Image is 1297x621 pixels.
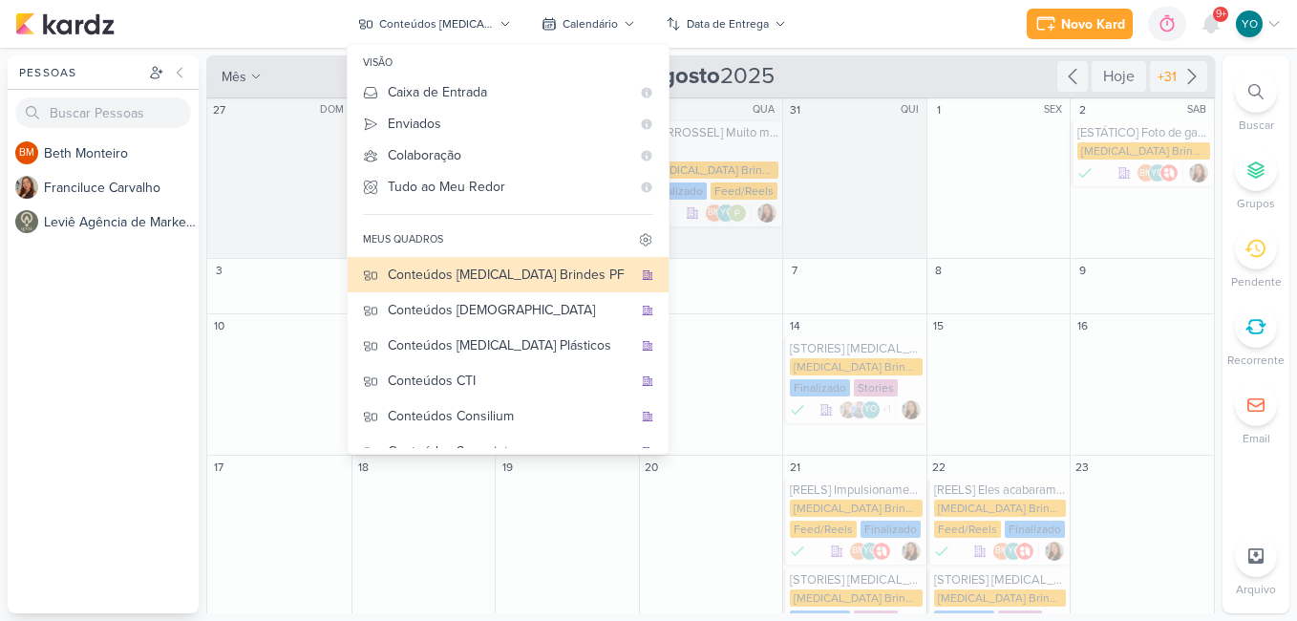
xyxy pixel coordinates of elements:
[861,400,881,419] div: Yasmin Oliveira
[348,171,669,203] button: Tudo ao Meu Redor
[642,458,661,477] div: 20
[790,589,923,607] div: [MEDICAL_DATA] Brindes PF
[934,482,1067,498] div: [REELS] Eles acabaram de chegar e já são sucesso!
[790,358,923,375] div: [MEDICAL_DATA] Brindes PF
[716,203,735,223] div: Yasmin Oliveira
[1073,100,1092,119] div: 2
[44,178,199,198] div: F r a n c i l u c e C a r v a l h o
[902,400,921,419] div: Responsável: Franciluce Carvalho
[995,546,1009,556] p: BM
[1236,11,1263,37] div: Yasmin Oliveira
[929,100,948,119] div: 1
[15,176,38,199] img: Franciluce Carvalho
[934,500,1067,517] div: [MEDICAL_DATA] Brindes PF
[348,328,669,363] button: Conteúdos [MEDICAL_DATA] Plásticos
[1045,542,1064,561] img: Franciluce Carvalho
[44,212,199,232] div: L e v i ê A g ê n c i a d e M a r k e t i n g D i g i t a l
[1236,581,1276,598] p: Arquivo
[1189,163,1208,182] div: Responsável: Franciluce Carvalho
[222,67,246,87] span: mês
[15,210,38,233] img: Leviê Agência de Marketing Digital
[348,434,669,469] button: Conteúdos Secpoint
[1154,67,1180,87] div: +31
[790,572,923,588] div: [STORIES] Allegra Brindes
[1239,117,1274,134] p: Buscar
[1187,102,1212,118] div: SAB
[388,145,630,165] div: Colaboração
[1073,261,1092,280] div: 9
[320,102,350,118] div: DOM
[647,61,775,92] span: 2025
[498,458,517,477] div: 19
[705,203,724,223] div: Beth Monteiro
[785,261,804,280] div: 7
[1073,316,1092,335] div: 16
[902,400,921,419] img: Franciluce Carvalho
[647,62,720,90] strong: Agosto
[388,335,632,355] div: Conteúdos [MEDICAL_DATA] Plásticos
[1243,430,1270,447] p: Email
[1077,142,1210,160] div: [MEDICAL_DATA] Brindes PF
[1015,542,1034,561] img: Allegra Plásticos e Brindes Personalizados
[757,203,776,223] img: Franciluce Carvalho
[388,265,632,285] div: Conteúdos [MEDICAL_DATA] Brindes PF
[861,542,880,561] div: Yasmin Oliveira
[642,269,653,281] div: quadro da organização
[1223,71,1289,134] li: Ctrl + F
[1044,102,1068,118] div: SEX
[1231,273,1282,290] p: Pendente
[348,363,669,398] button: Conteúdos CTI
[849,542,868,561] div: Beth Monteiro
[757,203,776,223] div: Responsável: Franciluce Carvalho
[785,100,804,119] div: 31
[992,542,1011,561] div: Beth Monteiro
[388,406,632,426] div: Conteúdos Consilium
[902,542,921,561] div: Responsável: Franciluce Carvalho
[209,261,228,280] div: 3
[753,102,780,118] div: QUA
[647,161,779,179] div: [MEDICAL_DATA] Brindes PF
[864,405,877,415] p: YO
[839,400,896,419] div: Colaboradores: Franciluce Carvalho, Guilherme Savio, Yasmin Oliveira, Allegra Plásticos e Brindes...
[1151,169,1163,179] p: YO
[711,182,777,200] div: Feed/Reels
[785,316,804,335] div: 14
[790,542,805,561] div: Finalizado
[1139,169,1153,179] p: BM
[790,341,923,356] div: [STORIES] Allegra Brindes
[348,257,669,292] button: Conteúdos [MEDICAL_DATA] Brindes PF
[863,546,876,556] p: YO
[934,521,1001,538] div: Feed/Reels
[1004,542,1023,561] div: Yasmin Oliveira
[854,379,898,396] div: Stories
[354,458,373,477] div: 18
[363,232,443,247] div: meus quadros
[642,340,653,352] div: quadro da organização
[15,64,145,81] div: Pessoas
[348,108,669,139] button: Enviados
[728,203,747,223] img: Paloma Paixão Designer
[708,208,721,218] p: BM
[1008,546,1020,556] p: YO
[790,482,923,498] div: [REELS] Impulsionamento Garrafas
[1148,163,1167,182] div: Yasmin Oliveira
[872,542,891,561] img: Allegra Plásticos e Brindes Personalizados
[1137,163,1156,182] div: Beth Monteiro
[1061,14,1125,34] div: Novo Kard
[388,371,632,391] div: Conteúdos CTI
[19,148,34,159] p: BM
[209,316,228,335] div: 10
[15,12,115,35] img: kardz.app
[348,139,669,171] button: Colaboração
[642,305,653,316] div: quadro da organização
[1242,15,1258,32] p: YO
[15,141,38,164] div: Beth Monteiro
[388,114,630,134] div: Enviados
[929,316,948,335] div: 15
[934,589,1067,607] div: [MEDICAL_DATA] Brindes PF
[881,402,891,418] span: +1
[850,400,869,419] img: Guilherme Savio
[852,546,865,556] p: BM
[348,50,669,76] div: visão
[934,572,1067,588] div: [STORIES] Allegra Brindes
